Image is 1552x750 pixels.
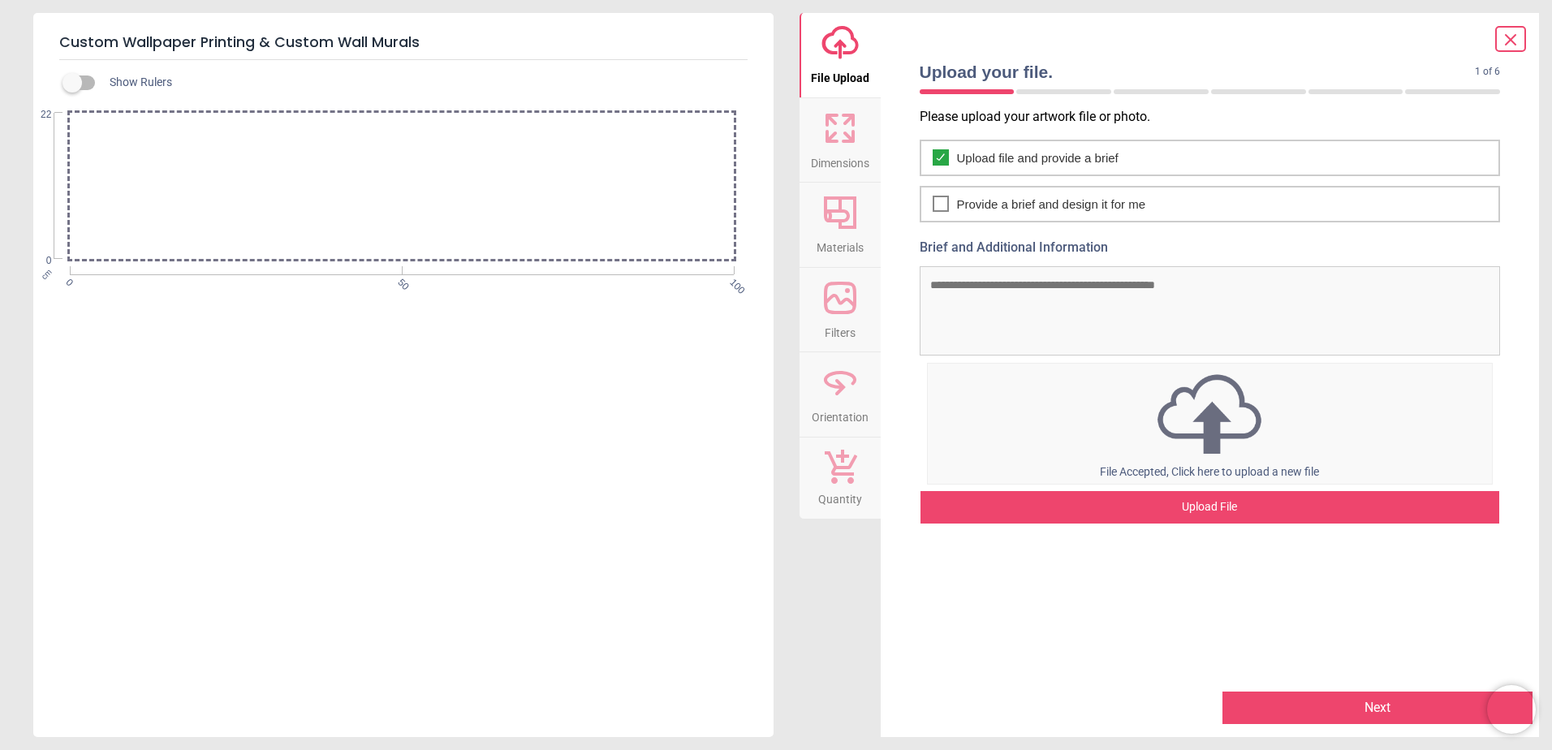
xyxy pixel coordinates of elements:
[40,267,54,281] span: cm
[20,254,51,268] span: 0
[800,268,881,352] button: Filters
[800,98,881,183] button: Dimensions
[800,352,881,437] button: Orientation
[394,276,405,287] span: 50
[63,276,74,287] span: 0
[825,317,856,342] span: Filters
[1100,465,1319,478] span: File Accepted, Click here to upload a new file
[800,437,881,519] button: Quantity
[20,108,51,122] span: 22
[920,491,1500,524] div: Upload File
[818,484,862,508] span: Quantity
[928,369,1493,458] img: upload icon
[812,402,869,426] span: Orientation
[1475,65,1500,79] span: 1 of 6
[800,183,881,267] button: Materials
[920,239,1501,256] label: Brief and Additional Information
[957,149,1119,166] span: Upload file and provide a brief
[59,26,748,60] h5: Custom Wallpaper Printing & Custom Wall Murals
[1487,685,1536,734] iframe: Brevo live chat
[72,73,774,93] div: Show Rulers
[811,62,869,87] span: File Upload
[1222,692,1533,724] button: Next
[957,196,1146,213] span: Provide a brief and design it for me
[726,276,737,287] span: 100
[800,13,881,97] button: File Upload
[920,108,1514,126] p: Please upload your artwork file or photo.
[817,232,864,256] span: Materials
[920,60,1476,84] span: Upload your file.
[811,148,869,172] span: Dimensions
